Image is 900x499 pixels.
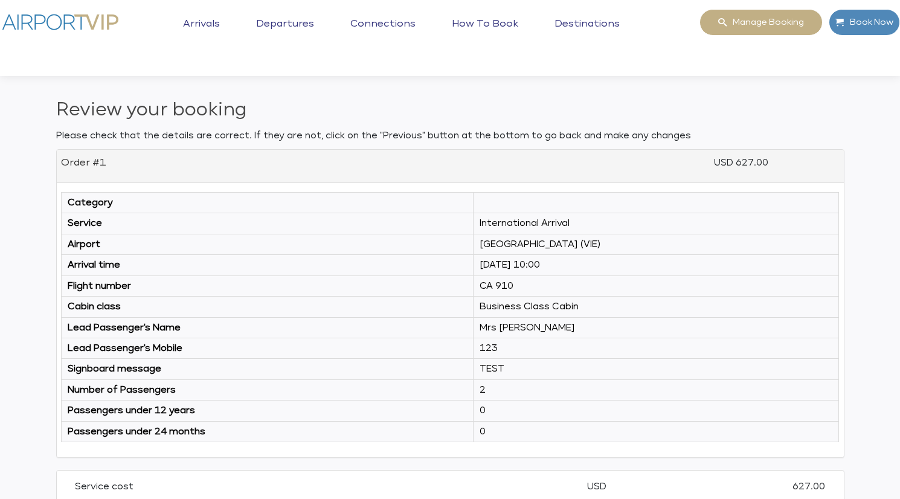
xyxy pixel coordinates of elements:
h3: Order #1 [61,156,705,170]
a: Book Now [829,9,900,36]
h2: Review your booking [56,97,844,124]
th: Passengers under 12 years [62,401,474,421]
span: Manage booking [727,10,804,35]
td: [GEOGRAPHIC_DATA] (VIE) [473,234,838,254]
a: Arrivals [180,18,223,48]
td: Business Class Cabin [473,297,838,317]
a: How to book [449,18,521,48]
td: 2 [473,379,838,400]
th: Service [62,213,474,234]
td: CA 910 [473,275,838,296]
label: 627.00 [792,480,825,494]
p: Please check that the details are correct. If they are not, click on the "Previous" button at the... [56,129,844,143]
td: International Arrival [473,213,838,234]
th: Lead Passenger's Name [62,317,474,338]
td: TEST [473,359,838,379]
th: Lead Passenger's Mobile [62,338,474,358]
th: Number of Passengers [62,379,474,400]
a: Destinations [551,18,623,48]
a: Departures [253,18,317,48]
td: Mrs [PERSON_NAME] [473,317,838,338]
a: Connections [347,18,419,48]
th: Airport [62,234,474,254]
p: Service cost [75,480,570,494]
th: Category [62,193,474,213]
td: 0 [473,401,838,421]
a: Manage booking [699,9,823,36]
td: 123 [473,338,838,358]
th: Arrival time [62,255,474,275]
th: Flight number [62,275,474,296]
label: USD [587,480,606,494]
th: Passengers under 24 months [62,421,474,442]
label: USD 627.00 [714,156,768,170]
td: 0 [473,421,838,442]
td: [DATE] 10:00 [473,255,838,275]
span: Book Now [844,10,893,35]
th: Cabin class [62,297,474,317]
th: Signboard message [62,359,474,379]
